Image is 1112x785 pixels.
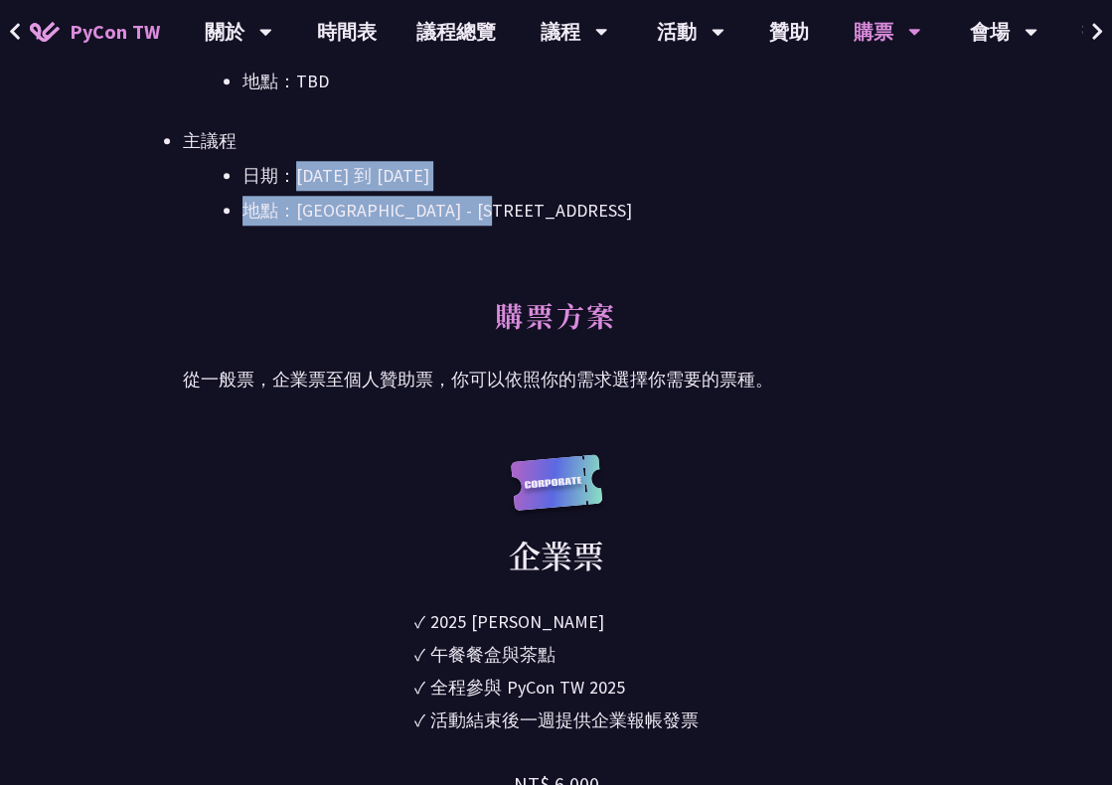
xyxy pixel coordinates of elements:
a: PyCon TW [10,7,180,57]
h2: 購票方案 [183,295,929,355]
div: 企業票 [509,531,604,578]
li: ✓ [414,641,699,668]
li: ✓ [414,608,699,635]
div: 全程參與 PyCon TW 2025 [430,674,625,701]
div: 2025 [PERSON_NAME] [430,608,604,635]
li: 地點：TBD [242,67,929,96]
p: 從一般票，企業票至個人贊助票，你可以依照你的需求選擇你需要的票種。 [183,365,929,394]
li: 日期：[DATE] 到 [DATE] [242,161,929,191]
li: 主議程 [183,126,929,226]
li: ✓ [414,706,699,733]
img: corporate.a587c14.svg [507,454,606,531]
li: ✓ [414,674,699,701]
img: Home icon of PyCon TW 2025 [30,22,60,42]
li: 地點：[GEOGRAPHIC_DATA] - ​[STREET_ADDRESS] [242,196,929,226]
span: PyCon TW [70,17,160,47]
div: 午餐餐盒與茶點 [430,641,556,668]
div: 活動結束後一週提供企業報帳發票 [430,706,699,733]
